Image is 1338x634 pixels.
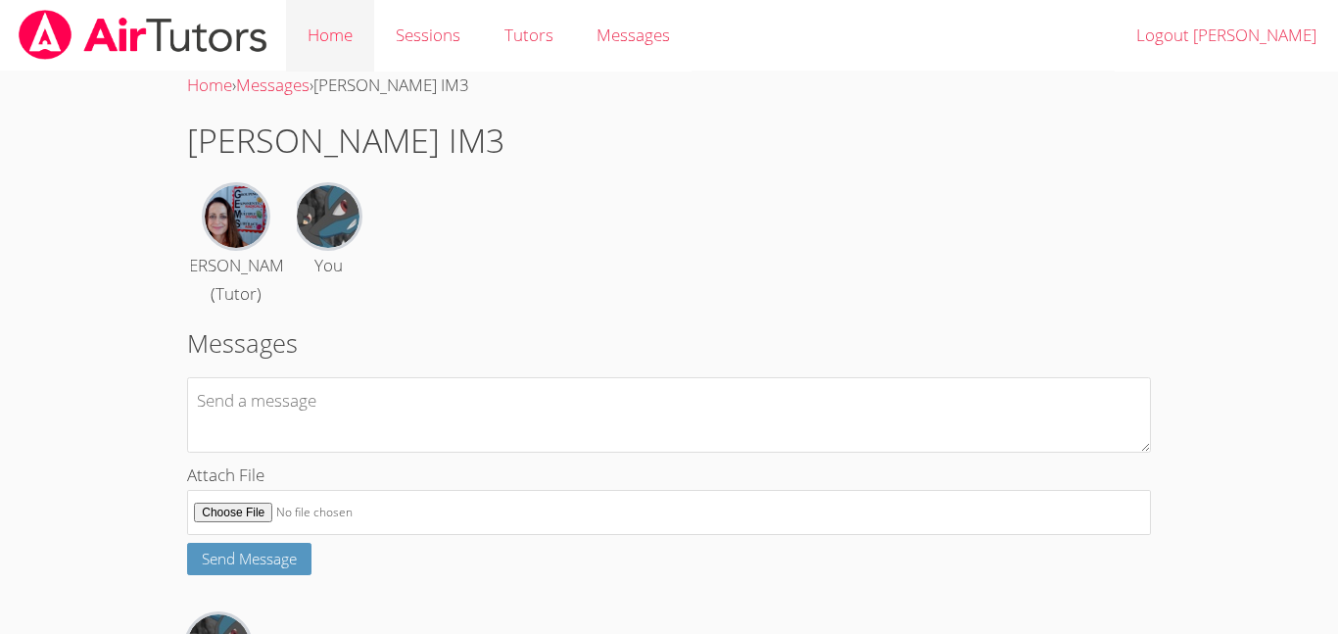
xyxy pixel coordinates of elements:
[187,116,1151,166] h1: [PERSON_NAME] IM3
[17,10,269,60] img: airtutors_banner-c4298cdbf04f3fff15de1276eac7730deb9818008684d7c2e4769d2f7ddbe033.png
[187,463,264,486] span: Attach File
[205,185,267,248] img: Leah Hoff
[597,24,670,46] span: Messages
[174,252,298,309] div: [PERSON_NAME] (Tutor)
[187,73,232,96] a: Home
[313,73,469,96] span: [PERSON_NAME] IM3
[297,185,359,248] img: Jason Escobar
[202,549,297,568] span: Send Message
[314,252,343,280] div: You
[187,72,1151,100] div: › ›
[187,543,311,575] button: Send Message
[236,73,310,96] a: Messages
[187,324,1151,362] h2: Messages
[187,490,1151,536] input: Attach File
